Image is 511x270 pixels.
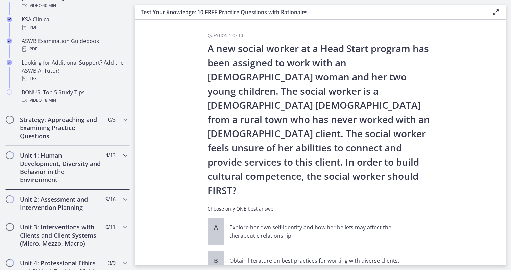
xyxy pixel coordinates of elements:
[212,223,220,231] span: A
[20,151,102,184] h2: Unit 1: Human Development, Diversity and Behavior in the Environment
[208,205,433,212] p: Choose only ONE best answer.
[212,256,220,265] span: B
[105,151,115,159] span: 4 / 13
[208,41,433,197] p: A new social worker at a Head Start program has been assigned to work with an [DEMOGRAPHIC_DATA] ...
[22,2,127,10] div: Video
[105,195,115,203] span: 9 / 16
[7,38,12,44] i: Completed
[22,96,127,104] div: Video
[229,223,414,240] p: Explore her own self-identity and how her beliefs may affect the therapeutic relationship.
[141,8,481,16] h3: Test Your Knowledge: 10 FREE Practice Questions with Rationales
[22,75,127,83] div: Text
[7,60,12,65] i: Completed
[20,195,102,212] h2: Unit 2: Assessment and Intervention Planning
[108,116,115,124] span: 0 / 3
[22,15,127,31] div: KSA Clinical
[42,2,56,10] span: · 40 min
[20,223,102,247] h2: Unit 3: Interventions with Clients and Client Systems (Micro, Mezzo, Macro)
[229,256,414,265] p: Obtain literature on best practices for working with diverse clients.
[22,37,127,53] div: ASWB Examination Guidebook
[7,17,12,22] i: Completed
[105,223,115,231] span: 0 / 11
[20,116,102,140] h2: Strategy: Approaching and Examining Practice Questions
[22,58,127,83] div: Looking for Additional Support? Add the ASWB AI Tutor!
[208,33,433,39] h3: Question 1 of 10
[42,96,56,104] span: · 18 min
[22,23,127,31] div: PDF
[108,259,115,267] span: 3 / 9
[22,45,127,53] div: PDF
[22,88,127,104] div: BONUS: Top 5 Study Tips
